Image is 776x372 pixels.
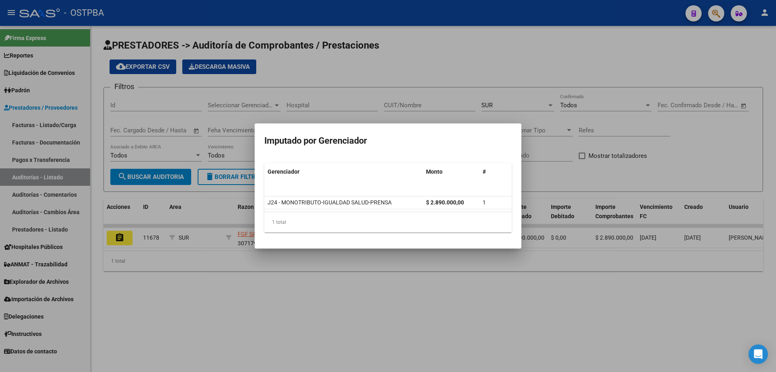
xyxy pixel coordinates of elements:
[426,168,443,175] span: Monto
[479,163,512,181] datatable-header-cell: #
[264,212,512,232] div: 1 total
[423,163,479,181] datatable-header-cell: Monto
[264,133,512,149] h3: Imputado por Gerenciador
[264,163,423,181] datatable-header-cell: Gerenciador
[426,199,464,206] strong: $ 2.890.000,00
[268,168,299,175] span: Gerenciador
[268,199,392,206] span: J24 - MONOTRIBUTO-IGUALDAD SALUD-PRENSA
[483,199,486,206] span: 1
[483,168,486,175] span: #
[749,344,768,364] div: Open Intercom Messenger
